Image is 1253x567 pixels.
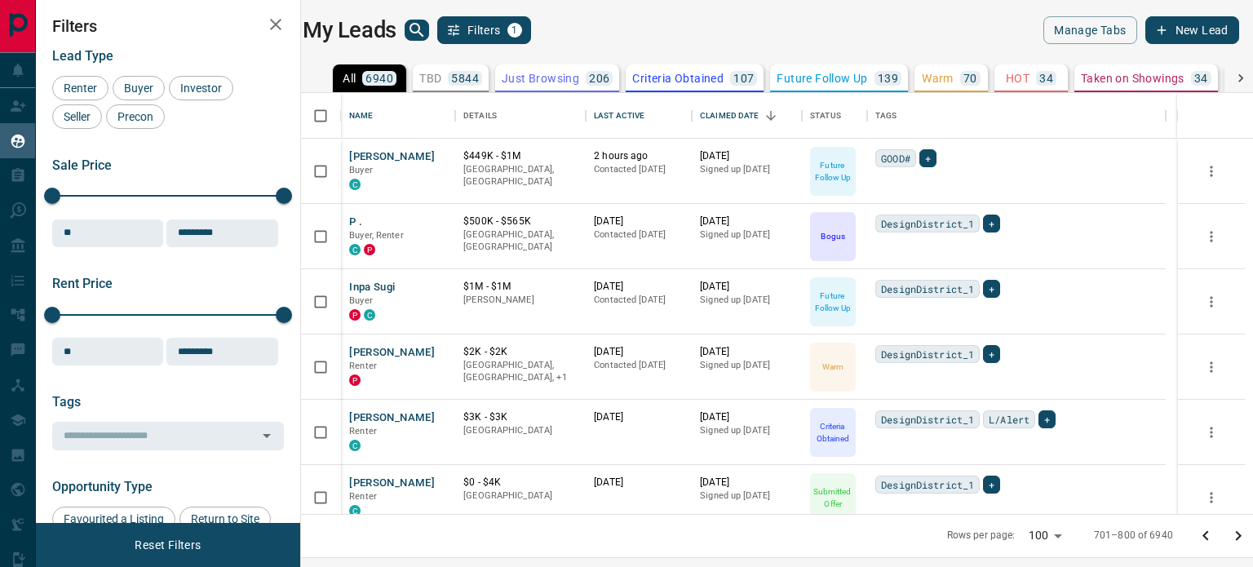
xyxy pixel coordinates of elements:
p: [DATE] [594,280,684,294]
div: Status [802,93,867,139]
span: Buyer [349,165,373,175]
p: $0 - $4K [463,476,578,489]
p: 139 [878,73,898,84]
span: Renter [58,82,103,95]
div: Details [463,93,497,139]
p: $500K - $565K [463,215,578,228]
div: Investor [169,76,233,100]
button: more [1199,224,1224,249]
button: Filters1 [437,16,531,44]
div: + [983,345,1000,363]
p: [GEOGRAPHIC_DATA] [463,424,578,437]
div: Status [810,93,841,139]
div: Last Active [594,93,644,139]
p: [DATE] [700,149,794,163]
span: + [1044,411,1050,427]
div: Claimed Date [692,93,802,139]
button: [PERSON_NAME] [349,345,435,361]
div: + [919,149,936,167]
p: $449K - $1M [463,149,578,163]
span: DesignDistrict_1 [881,281,974,297]
p: Signed up [DATE] [700,294,794,307]
p: [PERSON_NAME] [463,294,578,307]
div: property.ca [349,374,361,386]
p: HOT [1006,73,1029,84]
div: Seller [52,104,102,129]
div: Tags [875,93,897,139]
div: Renter [52,76,108,100]
span: Lead Type [52,48,113,64]
span: Sale Price [52,157,112,173]
div: condos.ca [349,244,361,255]
div: condos.ca [349,440,361,451]
div: property.ca [364,244,375,255]
p: Contacted [DATE] [594,228,684,241]
div: Claimed Date [700,93,759,139]
h2: Filters [52,16,284,36]
button: Inpa Sugi [349,280,395,295]
div: Details [455,93,586,139]
span: L/Alert [989,411,1029,427]
span: 1 [509,24,520,36]
div: + [983,215,1000,233]
p: Contacted [DATE] [594,359,684,372]
p: Future Follow Up [812,290,854,314]
span: Buyer [349,295,373,306]
div: + [983,476,1000,494]
p: 5844 [451,73,479,84]
div: Last Active [586,93,692,139]
p: Criteria Obtained [632,73,724,84]
p: [DATE] [700,345,794,359]
p: TBD [419,73,441,84]
p: 701–800 of 6940 [1094,529,1173,543]
p: Toronto [463,359,578,384]
div: condos.ca [349,179,361,190]
button: more [1199,485,1224,510]
p: [GEOGRAPHIC_DATA] [463,489,578,503]
p: [GEOGRAPHIC_DATA], [GEOGRAPHIC_DATA] [463,163,578,188]
p: Future Follow Up [812,159,854,184]
div: Tags [867,93,1166,139]
p: Signed up [DATE] [700,228,794,241]
p: All [343,73,356,84]
span: Seller [58,110,96,123]
p: Signed up [DATE] [700,163,794,176]
span: Return to Site [185,512,265,525]
div: Return to Site [179,507,271,531]
span: Buyer [118,82,159,95]
button: more [1199,420,1224,445]
span: + [989,281,994,297]
p: Future Follow Up [777,73,867,84]
span: Renter [349,426,377,436]
p: Just Browsing [502,73,579,84]
button: Reset Filters [124,531,211,559]
p: Warm [922,73,954,84]
p: $1M - $1M [463,280,578,294]
span: GOOD# [881,150,910,166]
p: [DATE] [594,345,684,359]
h1: My Leads [303,17,396,43]
p: 107 [733,73,754,84]
p: Submitted Offer [812,485,854,510]
button: [PERSON_NAME] [349,476,435,491]
button: more [1199,355,1224,379]
div: property.ca [349,309,361,321]
button: Go to previous page [1189,520,1222,552]
button: [PERSON_NAME] [349,149,435,165]
p: $2K - $2K [463,345,578,359]
p: 2 hours ago [594,149,684,163]
span: Tags [52,394,81,410]
span: DesignDistrict_1 [881,346,974,362]
p: $3K - $3K [463,410,578,424]
button: [PERSON_NAME] [349,410,435,426]
span: Rent Price [52,276,113,291]
p: [DATE] [700,280,794,294]
button: P . [349,215,362,230]
p: Signed up [DATE] [700,359,794,372]
button: more [1199,159,1224,184]
p: [GEOGRAPHIC_DATA], [GEOGRAPHIC_DATA] [463,228,578,254]
p: 70 [963,73,977,84]
p: [DATE] [700,215,794,228]
span: Buyer, Renter [349,230,404,241]
p: [DATE] [700,476,794,489]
